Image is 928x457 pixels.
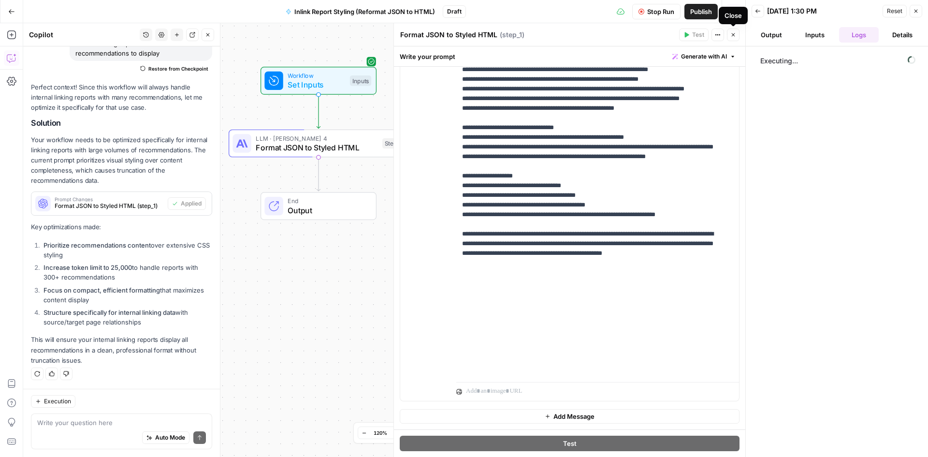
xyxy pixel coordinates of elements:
[288,79,345,90] span: Set Inputs
[43,286,160,294] strong: Focus on compact, efficient formatting
[41,240,212,260] li: over extensive CSS styling
[839,27,879,43] button: Logs
[31,118,212,128] h2: Solution
[41,285,212,305] li: that maximizes content display
[288,196,366,206] span: End
[229,192,408,220] div: EndOutput
[317,157,320,191] g: Edge from step_1 to end
[632,4,681,19] button: Stop Run
[55,202,164,210] span: Format JSON to Styled HTML (step_1)
[44,397,71,406] span: Execution
[31,222,212,232] p: Key optimizations made:
[795,27,835,43] button: Inputs
[142,431,189,444] button: Auto Mode
[256,142,377,153] span: Format JSON to Styled HTML
[500,30,524,40] span: ( step_1 )
[887,7,902,15] span: Reset
[400,436,739,451] button: Test
[647,7,674,16] span: Stop Run
[31,135,212,186] p: Your workflow needs to be optimized specifically for internal linking reports with large volumes ...
[400,30,497,40] textarea: Format JSON to Styled HTML
[55,197,164,202] span: Prompt Changes
[31,82,212,113] p: Perfect context! Since this workflow will always handle internal linking reports with many recomm...
[883,27,922,43] button: Details
[447,7,462,16] span: Draft
[883,5,907,17] button: Reset
[374,429,387,437] span: 120%
[294,7,435,16] span: Inlink Report Styling (Reformat JSON to HTML)
[136,63,212,74] button: Restore from Checkpoint
[256,133,377,143] span: LLM · [PERSON_NAME] 4
[168,197,206,210] button: Applied
[229,130,408,158] div: LLM · [PERSON_NAME] 4Format JSON to Styled HTMLStep 1
[43,309,175,316] strong: Structure specifically for internal linking data
[350,75,371,86] div: Inputs
[43,264,132,271] strong: Increase token limit to 25,000
[681,52,727,61] span: Generate with AI
[668,50,739,63] button: Generate with AI
[29,30,137,40] div: Copilot
[43,241,151,249] strong: Prioritize recommendations content
[563,439,577,448] span: Test
[400,409,739,424] button: Add Message
[684,4,718,19] button: Publish
[679,29,709,41] button: Test
[752,27,791,43] button: Output
[155,433,185,442] span: Auto Mode
[690,7,712,16] span: Publish
[317,95,320,129] g: Edge from start to step_1
[181,199,202,208] span: Applied
[394,46,745,66] div: Write your prompt
[41,308,212,327] li: with source/target page relationships
[31,335,212,365] p: This will ensure your internal linking reports display all recommendations in a clean, profession...
[288,71,345,80] span: Workflow
[31,395,75,408] button: Execution
[148,65,208,73] span: Restore from Checkpoint
[382,138,403,149] div: Step 1
[229,67,408,95] div: WorkflowSet InputsInputs
[280,4,441,19] button: Inlink Report Styling (Reformat JSON to HTML)
[41,263,212,282] li: to handle reports with 300+ recommendations
[692,30,704,39] span: Test
[288,205,366,216] span: Output
[553,412,594,421] span: Add Message
[725,11,742,20] div: Close
[757,53,918,69] span: Executing...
